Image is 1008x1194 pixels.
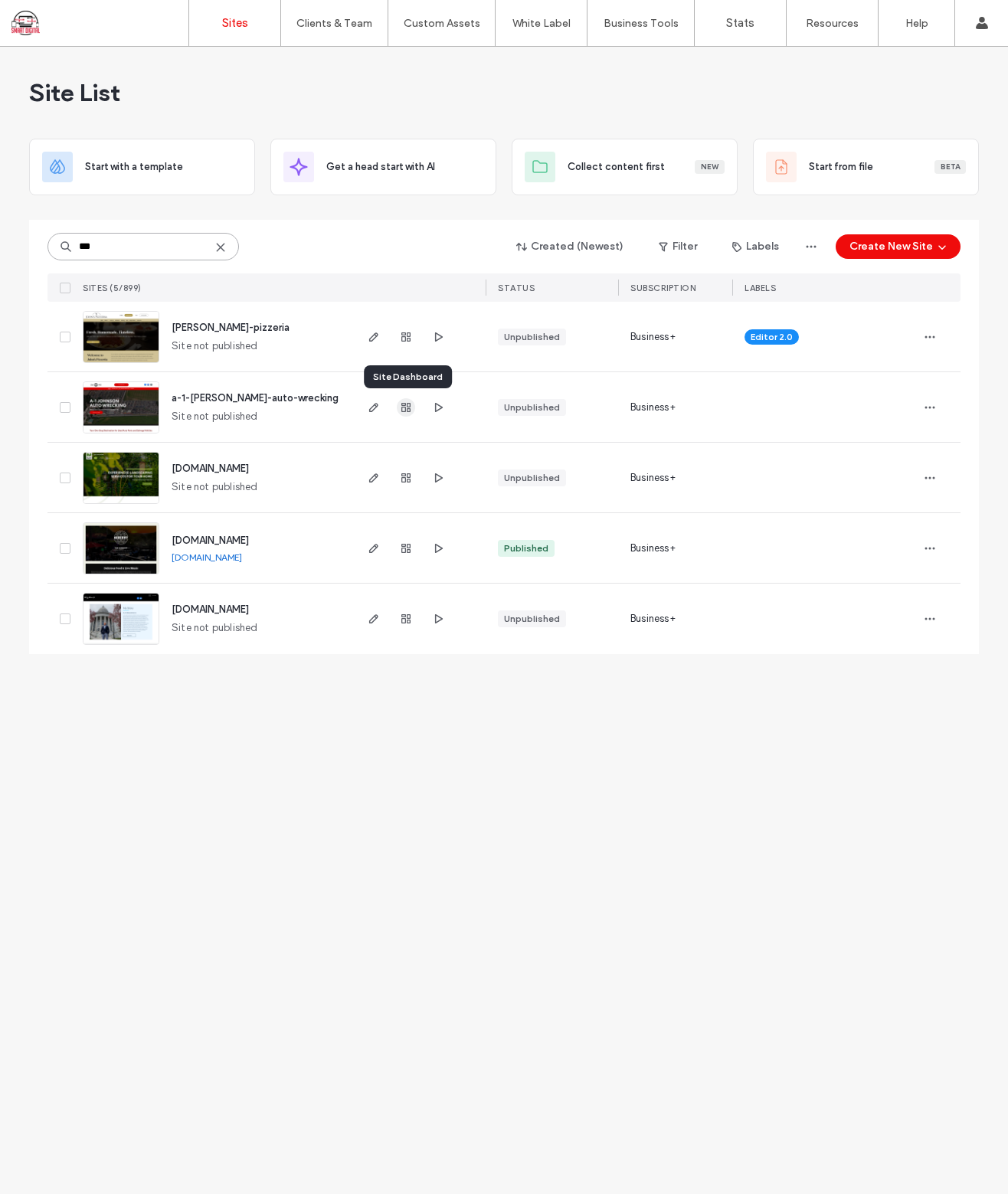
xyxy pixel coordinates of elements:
label: Help [905,17,928,30]
div: Start with a template [29,139,255,195]
label: Sites [222,16,248,30]
a: a-1-[PERSON_NAME]-auto-wrecking [172,392,339,404]
a: [DOMAIN_NAME] [172,535,249,546]
span: Business+ [630,329,676,345]
label: Resources [806,17,859,30]
span: Business+ [630,470,676,486]
span: Site not published [172,339,258,354]
span: STATUS [498,283,535,293]
button: Created (Newest) [503,234,637,259]
button: Create New Site [836,234,961,259]
label: Clients & Team [296,17,372,30]
label: Business Tools [604,17,679,30]
div: Unpublished [504,612,560,626]
span: LABELS [745,283,776,293]
span: SITES (5/899) [83,283,142,293]
div: Unpublished [504,471,560,485]
span: Site not published [172,409,258,424]
span: Business+ [630,611,676,626]
span: Business+ [630,541,676,556]
div: Published [504,541,548,555]
span: Site not published [172,479,258,495]
div: Unpublished [504,330,560,344]
a: [DOMAIN_NAME] [172,551,242,563]
button: Labels [718,234,793,259]
span: Site not published [172,620,258,636]
span: Help [34,11,66,25]
div: Site Dashboard [364,365,452,388]
span: Get a head start with AI [326,159,435,175]
label: Custom Assets [404,17,480,30]
a: [DOMAIN_NAME] [172,604,249,615]
div: Unpublished [504,401,560,414]
div: Collect content firstNew [512,139,738,195]
span: SUBSCRIPTION [630,283,695,293]
span: Collect content first [568,159,665,175]
button: Filter [643,234,712,259]
span: Business+ [630,400,676,415]
span: Site List [29,77,120,108]
span: Editor 2.0 [751,330,793,344]
label: Stats [726,16,754,30]
a: [DOMAIN_NAME] [172,463,249,474]
div: Beta [934,160,966,174]
span: Start from file [809,159,873,175]
a: [PERSON_NAME]-pizzeria [172,322,290,333]
div: Get a head start with AI [270,139,496,195]
div: Start from fileBeta [753,139,979,195]
div: New [695,160,725,174]
span: Start with a template [85,159,183,175]
label: White Label [512,17,571,30]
